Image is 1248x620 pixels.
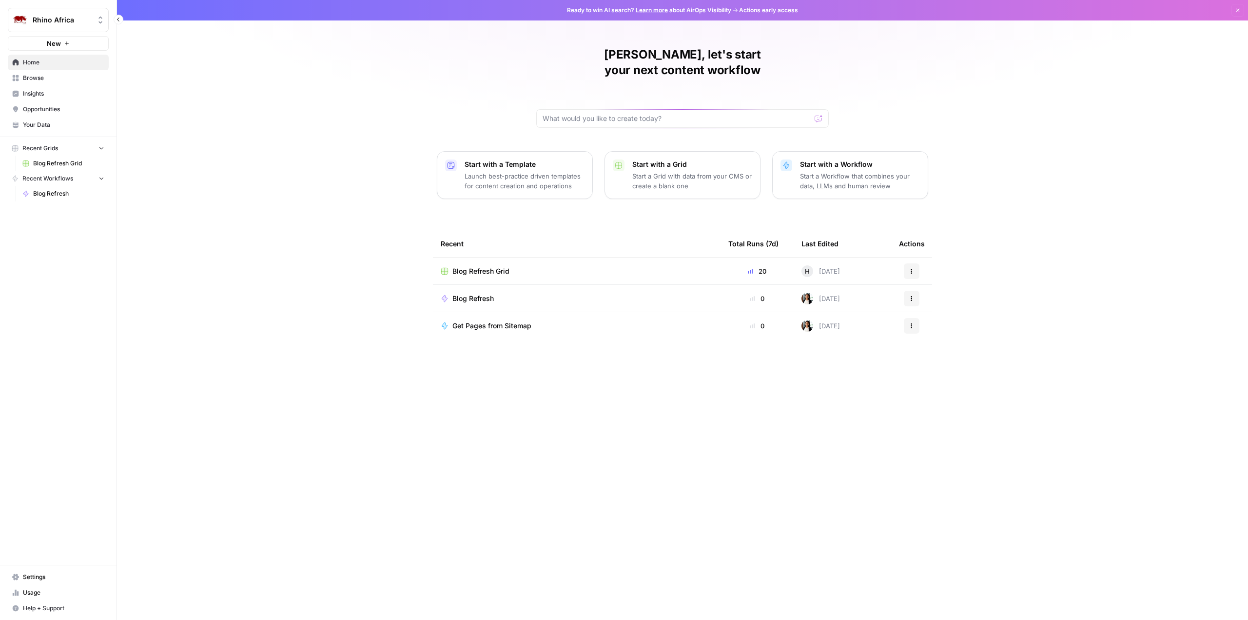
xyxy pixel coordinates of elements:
p: Start with a Template [465,160,585,169]
span: Help + Support [23,604,104,613]
a: Opportunities [8,101,109,117]
p: Launch best-practice driven templates for content creation and operations [465,171,585,191]
h1: [PERSON_NAME], let's start your next content workflow [536,47,829,78]
div: [DATE] [801,293,840,304]
span: Insights [23,89,104,98]
img: xqjo96fmx1yk2e67jao8cdkou4un [801,293,813,304]
button: New [8,36,109,51]
p: Start a Grid with data from your CMS or create a blank one [632,171,752,191]
span: Blog Refresh [452,294,494,303]
span: Blog Refresh Grid [452,266,509,276]
span: Rhino Africa [33,15,92,25]
button: Recent Workflows [8,171,109,186]
span: Get Pages from Sitemap [452,321,531,331]
span: Blog Refresh [33,189,104,198]
button: Workspace: Rhino Africa [8,8,109,32]
a: Settings [8,569,109,585]
span: Usage [23,588,104,597]
span: Blog Refresh Grid [33,159,104,168]
a: Blog Refresh Grid [441,266,713,276]
div: Last Edited [801,230,838,257]
span: Actions early access [739,6,798,15]
span: Your Data [23,120,104,129]
a: Usage [8,585,109,600]
div: 0 [728,294,786,303]
span: Settings [23,573,104,581]
span: H [805,266,810,276]
span: Recent Workflows [22,174,73,183]
span: Ready to win AI search? about AirOps Visibility [567,6,731,15]
a: Blog Refresh Grid [18,156,109,171]
button: Help + Support [8,600,109,616]
div: Actions [899,230,925,257]
div: 20 [728,266,786,276]
div: 0 [728,321,786,331]
input: What would you like to create today? [543,114,811,123]
a: Your Data [8,117,109,133]
a: Blog Refresh [18,186,109,201]
a: Blog Refresh [441,294,713,303]
span: Recent Grids [22,144,58,153]
span: Opportunities [23,105,104,114]
div: [DATE] [801,320,840,332]
p: Start a Workflow that combines your data, LLMs and human review [800,171,920,191]
div: [DATE] [801,265,840,277]
div: Total Runs (7d) [728,230,779,257]
p: Start with a Grid [632,160,752,169]
a: Home [8,55,109,70]
button: Start with a WorkflowStart a Workflow that combines your data, LLMs and human review [772,151,928,199]
a: Get Pages from Sitemap [441,321,713,331]
img: xqjo96fmx1yk2e67jao8cdkou4un [801,320,813,332]
div: Recent [441,230,713,257]
button: Start with a GridStart a Grid with data from your CMS or create a blank one [604,151,760,199]
a: Learn more [636,6,668,14]
span: Browse [23,74,104,82]
span: New [47,39,61,48]
a: Insights [8,86,109,101]
img: Rhino Africa Logo [11,11,29,29]
a: Browse [8,70,109,86]
button: Recent Grids [8,141,109,156]
span: Home [23,58,104,67]
p: Start with a Workflow [800,160,920,169]
button: Start with a TemplateLaunch best-practice driven templates for content creation and operations [437,151,593,199]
